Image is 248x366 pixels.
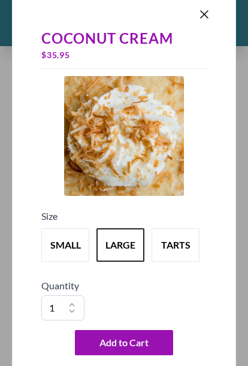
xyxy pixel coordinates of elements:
button: Variant Swatch [96,228,144,262]
a: Product Image [64,76,184,199]
span: Add to Cart [99,335,149,350]
div: Coconut Cream [41,30,207,47]
img: Product Image [64,76,184,196]
div: $ 35.95 [41,47,207,63]
h5: Size [41,209,207,223]
button: Close panel [197,7,211,22]
button: Variant Swatch [41,228,89,262]
h5: Quantity [41,279,207,293]
button: Variant Swatch [152,228,199,262]
button: Add to Cart [75,330,173,355]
